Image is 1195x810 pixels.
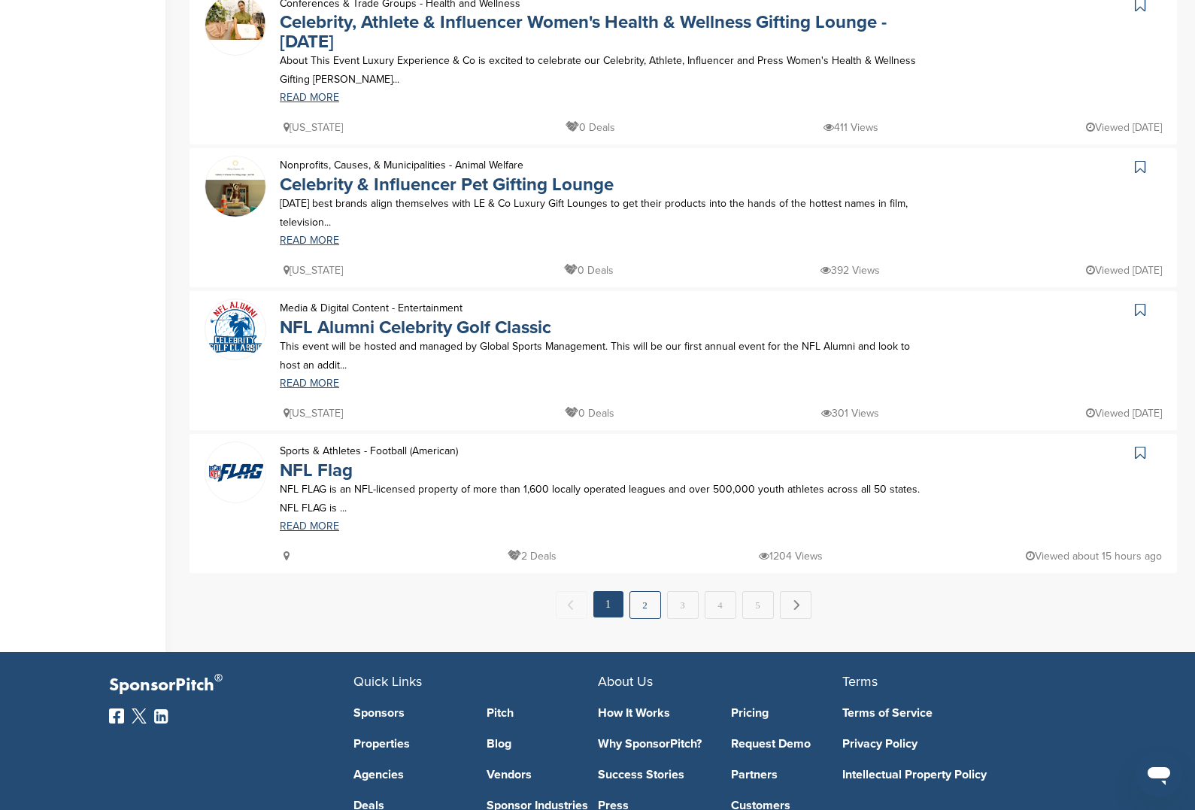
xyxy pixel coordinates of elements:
[759,547,823,566] p: 1204 Views
[487,769,598,781] a: Vendors
[353,673,422,690] span: Quick Links
[842,673,878,690] span: Terms
[487,707,598,719] a: Pitch
[280,174,614,196] a: Celebrity & Influencer Pet Gifting Lounge
[205,299,265,354] img: Nflalumni celebritygolflogo
[842,707,1064,719] a: Terms of Service
[280,521,923,532] a: READ MORE
[487,738,598,750] a: Blog
[280,156,614,174] p: Nonprofits, Causes, & Municipalities - Animal Welfare
[353,707,465,719] a: Sponsors
[821,404,879,423] p: 301 Views
[280,93,923,103] a: READ MORE
[564,261,614,280] p: 0 Deals
[214,669,223,687] span: ®
[205,442,265,502] img: Nflflag
[556,591,587,619] span: ← Previous
[280,480,923,517] p: NFL FLAG is an NFL-licensed property of more than 1,600 locally operated leagues and over 500,000...
[742,591,774,619] a: 5
[353,738,465,750] a: Properties
[280,235,923,246] a: READ MORE
[1086,261,1162,280] p: Viewed [DATE]
[109,675,353,696] p: SponsorPitch
[508,547,557,566] p: 2 Deals
[353,769,465,781] a: Agencies
[284,261,343,280] p: [US_STATE]
[565,404,614,423] p: 0 Deals
[629,591,661,619] a: 2
[1135,750,1183,798] iframe: Button to launch messaging window
[731,738,842,750] a: Request Demo
[280,317,551,338] a: NFL Alumni Celebrity Golf Classic
[820,261,880,280] p: 392 Views
[593,591,623,617] em: 1
[598,738,709,750] a: Why SponsorPitch?
[566,118,615,137] p: 0 Deals
[731,707,842,719] a: Pricing
[280,194,923,232] p: [DATE] best brands align themselves with LE & Co Luxury Gift Lounges to get their products into t...
[1086,118,1162,137] p: Viewed [DATE]
[598,769,709,781] a: Success Stories
[280,11,887,52] a: Celebrity, Athlete & Influencer Women's Health & Wellness Gifting Lounge - [DATE]
[598,707,709,719] a: How It Works
[280,337,923,375] p: This event will be hosted and managed by Global Sports Management. This will be our first annual ...
[280,51,923,89] p: About This Event Luxury Experience & Co is excited to celebrate our Celebrity, Athlete, Influence...
[842,738,1064,750] a: Privacy Policy
[823,118,878,137] p: 411 Views
[205,156,265,238] img: Image 11
[132,708,147,724] img: Twitter
[667,591,699,619] a: 3
[1086,404,1162,423] p: Viewed [DATE]
[1026,547,1162,566] p: Viewed about 15 hours ago
[280,441,458,460] p: Sports & Athletes - Football (American)
[109,708,124,724] img: Facebook
[842,769,1064,781] a: Intellectual Property Policy
[731,769,842,781] a: Partners
[280,460,353,481] a: NFL Flag
[705,591,736,619] a: 4
[780,591,811,619] a: Next →
[598,673,653,690] span: About Us
[280,378,923,389] a: READ MORE
[284,118,343,137] p: [US_STATE]
[284,404,343,423] p: [US_STATE]
[280,299,551,317] p: Media & Digital Content - Entertainment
